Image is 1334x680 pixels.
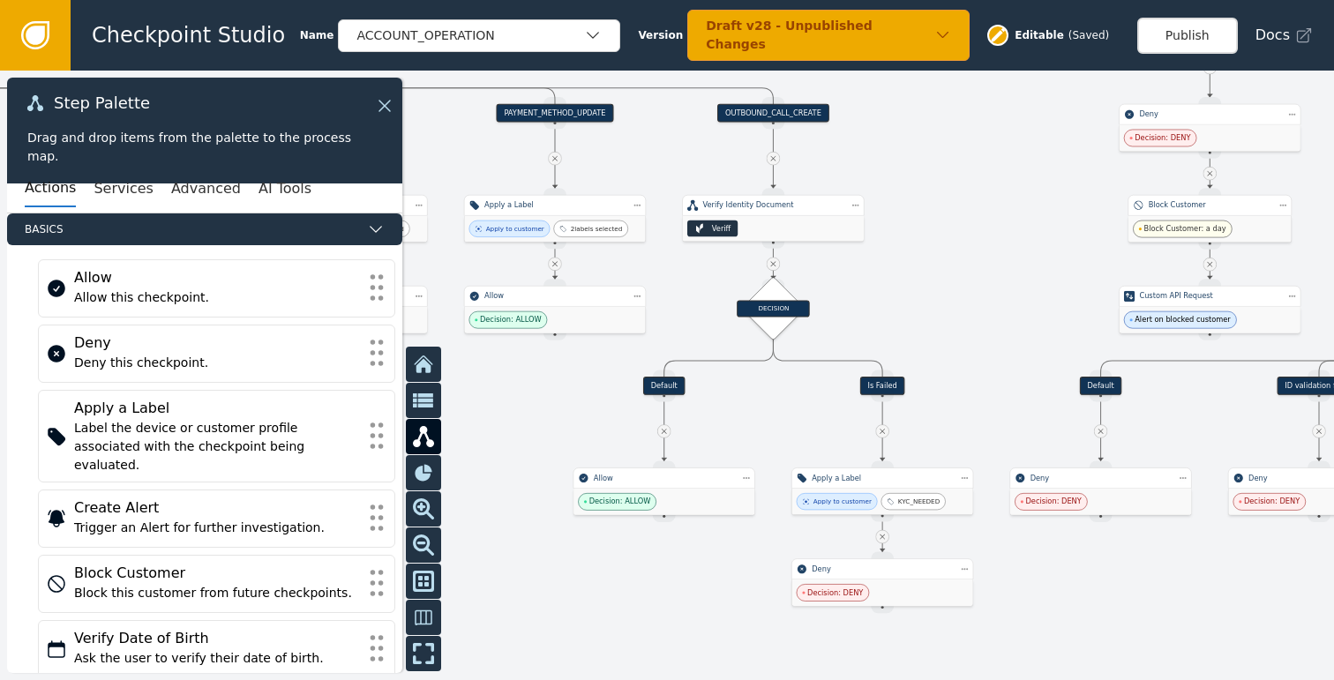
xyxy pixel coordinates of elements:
[1030,473,1172,483] div: Deny
[898,497,940,506] div: KYC_NEEDED
[92,19,285,51] span: Checkpoint Studio
[712,223,731,234] div: Veriff
[54,95,150,111] span: Step Palette
[356,26,584,45] div: ACCOUNT_OPERATION
[1255,25,1290,46] span: Docs
[74,419,359,475] div: Label the device or customer profile associated with the checkpoint being evaluated.
[594,473,735,483] div: Allow
[27,129,382,166] div: Drag and drop items from the palette to the process map.
[94,170,153,207] button: Services
[1149,200,1271,211] div: Block Customer
[1255,25,1313,46] a: Docs
[74,288,359,307] div: Allow this checkpoint.
[571,224,623,234] div: 2 labels selected
[352,224,404,234] div: 2 labels selected
[484,200,626,211] div: Apply a Label
[259,170,311,207] button: AI Tools
[74,354,359,372] div: Deny this checkpoint.
[589,497,651,507] span: Decision: ALLOW
[74,398,359,419] div: Apply a Label
[638,27,683,43] span: Version
[1244,497,1300,507] span: Decision: DENY
[1080,377,1122,395] div: Default
[266,200,408,211] div: Apply a Label
[1068,27,1109,43] div: ( Saved )
[706,17,934,54] div: Draft v28 - Unpublished Changes
[813,497,872,506] div: Apply to customer
[74,563,359,584] div: Block Customer
[643,377,686,395] div: Default
[1137,18,1238,54] button: Publish
[338,19,620,52] button: ACCOUNT_OPERATION
[74,584,359,602] div: Block this customer from future checkpoints.
[74,649,359,668] div: Ask the user to verify their date of birth.
[497,104,614,123] div: PAYMENT_METHOD_UPDATE
[717,104,828,123] div: OUTBOUND_CALL_CREATE
[300,27,334,43] span: Name
[25,170,76,207] button: Actions
[860,377,905,395] div: Is Failed
[687,10,970,61] button: Draft v28 - Unpublished Changes
[812,473,953,483] div: Apply a Label
[1144,223,1226,234] span: Block Customer: a day
[266,291,408,302] div: Allow
[486,224,544,234] div: Apply to customer
[737,300,809,317] div: DECISION
[1139,291,1280,302] div: Custom API Request
[74,333,359,354] div: Deny
[74,497,359,519] div: Create Alert
[1015,27,1064,43] span: Editable
[703,200,844,211] div: Verify Identity Document
[74,267,359,288] div: Allow
[484,291,626,302] div: Allow
[1135,132,1190,143] span: Decision: DENY
[1139,108,1280,119] div: Deny
[74,628,359,649] div: Verify Date of Birth
[807,587,863,598] span: Decision: DENY
[171,170,241,207] button: Advanced
[812,564,953,574] div: Deny
[74,519,359,537] div: Trigger an Alert for further investigation.
[25,221,360,237] span: Basics
[1135,314,1231,325] span: Alert on blocked customer
[1026,497,1082,507] span: Decision: DENY
[480,314,542,325] span: Decision: ALLOW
